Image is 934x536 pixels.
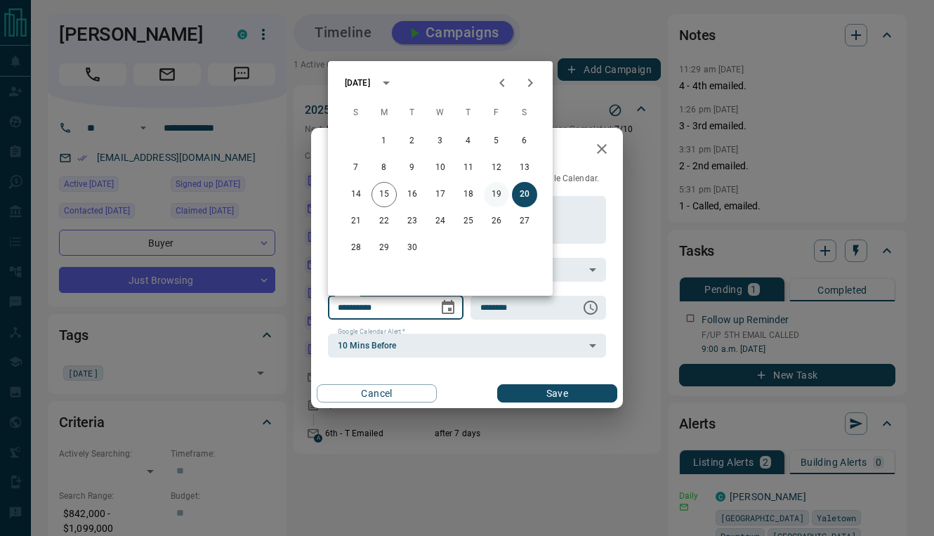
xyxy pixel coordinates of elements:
[371,129,397,154] button: 1
[484,155,509,181] button: 12
[343,99,369,127] span: Sunday
[371,235,397,261] button: 29
[371,99,397,127] span: Monday
[456,209,481,234] button: 25
[343,182,369,207] button: 14
[484,99,509,127] span: Friday
[497,384,617,403] button: Save
[400,99,425,127] span: Tuesday
[428,182,453,207] button: 17
[338,289,355,299] label: Date
[428,209,453,234] button: 24
[428,129,453,154] button: 3
[343,209,369,234] button: 21
[328,334,606,358] div: 10 Mins Before
[345,77,370,89] div: [DATE]
[484,129,509,154] button: 5
[428,155,453,181] button: 10
[371,155,397,181] button: 8
[456,129,481,154] button: 4
[371,209,397,234] button: 22
[400,209,425,234] button: 23
[577,294,605,322] button: Choose time, selected time is 9:00 AM
[400,182,425,207] button: 16
[512,209,537,234] button: 27
[512,155,537,181] button: 13
[343,155,369,181] button: 7
[317,384,437,403] button: Cancel
[374,71,398,95] button: calendar view is open, switch to year view
[428,99,453,127] span: Wednesday
[311,128,401,173] h2: Edit Task
[484,209,509,234] button: 26
[484,182,509,207] button: 19
[488,69,516,97] button: Previous month
[338,327,405,336] label: Google Calendar Alert
[456,155,481,181] button: 11
[400,129,425,154] button: 2
[400,155,425,181] button: 9
[456,182,481,207] button: 18
[480,289,499,299] label: Time
[516,69,544,97] button: Next month
[512,182,537,207] button: 20
[400,235,425,261] button: 30
[434,294,462,322] button: Choose date, selected date is Sep 20, 2025
[371,182,397,207] button: 15
[456,99,481,127] span: Thursday
[512,129,537,154] button: 6
[343,235,369,261] button: 28
[512,99,537,127] span: Saturday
